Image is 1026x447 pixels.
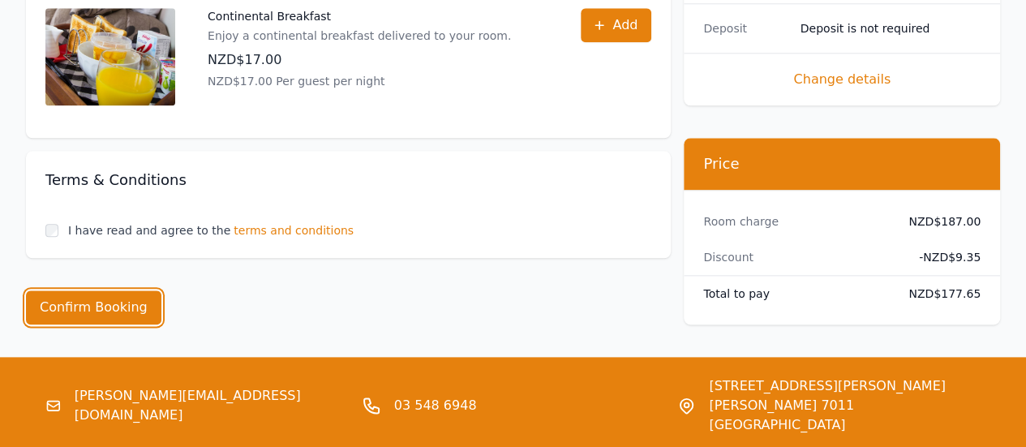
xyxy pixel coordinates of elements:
dt: Discount [703,249,883,265]
p: Continental Breakfast [208,8,511,24]
button: Add [581,8,651,42]
span: [PERSON_NAME] 7011 [GEOGRAPHIC_DATA] [709,396,981,435]
p: NZD$17.00 Per guest per night [208,73,511,89]
a: [PERSON_NAME][EMAIL_ADDRESS][DOMAIN_NAME] [75,386,349,425]
dd: - NZD$9.35 [897,249,981,265]
span: Add [612,15,637,35]
p: Enjoy a continental breakfast delivered to your room. [208,28,511,44]
dd: NZD$177.65 [897,286,981,302]
dd: Deposit is not required [801,20,981,37]
span: [STREET_ADDRESS][PERSON_NAME] [709,376,981,396]
h3: Price [703,154,981,174]
dt: Total to pay [703,286,883,302]
span: terms and conditions [234,222,354,239]
img: Continental Breakfast [45,8,175,105]
dt: Deposit [703,20,787,37]
label: I have read and agree to the [68,224,230,237]
button: Confirm Booking [26,290,161,325]
h3: Terms & Conditions [45,170,651,190]
dt: Room charge [703,213,883,230]
a: 03 548 6948 [394,396,477,415]
span: Change details [703,70,981,89]
dd: NZD$187.00 [897,213,981,230]
p: NZD$17.00 [208,50,511,70]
